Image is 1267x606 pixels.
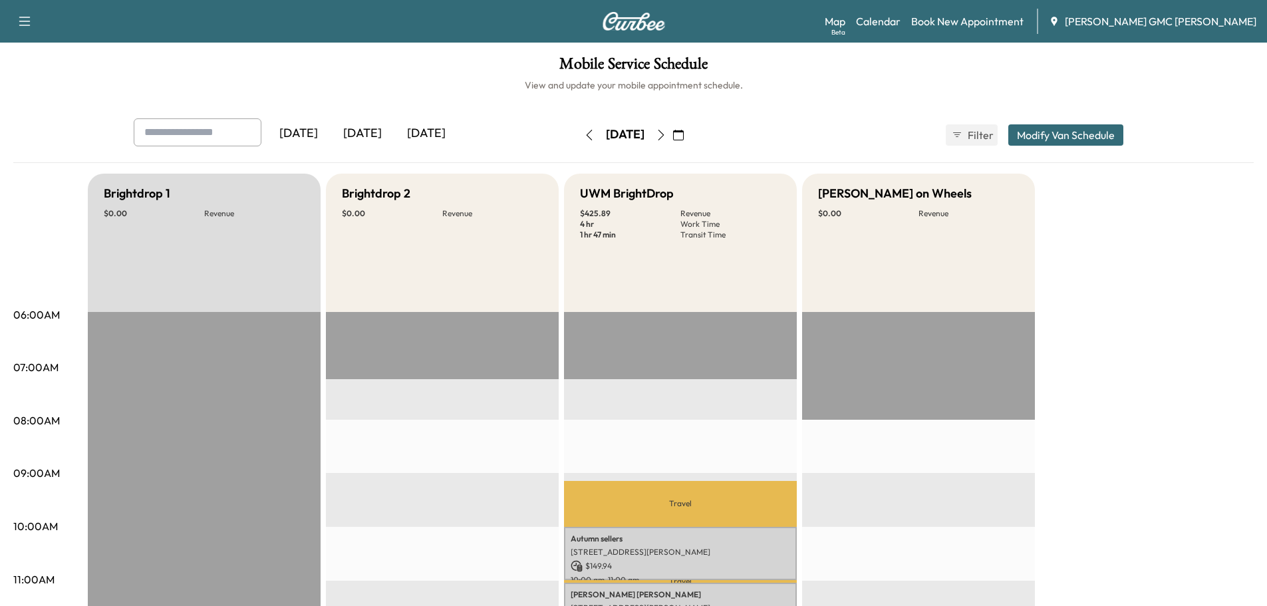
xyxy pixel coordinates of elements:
p: 10:00AM [13,518,58,534]
p: Travel [564,580,797,583]
h6: View and update your mobile appointment schedule. [13,78,1254,92]
p: 10:00 am - 11:00 am [571,575,790,585]
div: Beta [831,27,845,37]
p: Revenue [204,208,305,219]
p: Travel [564,481,797,527]
p: Revenue [680,208,781,219]
p: 1 hr 47 min [580,229,680,240]
a: MapBeta [825,13,845,29]
img: Curbee Logo [602,12,666,31]
span: Filter [968,127,992,143]
p: Revenue [918,208,1019,219]
p: $ 425.89 [580,208,680,219]
div: [DATE] [606,126,644,143]
button: Modify Van Schedule [1008,124,1123,146]
p: Revenue [442,208,543,219]
p: $ 149.94 [571,560,790,572]
button: Filter [946,124,998,146]
p: $ 0.00 [104,208,204,219]
p: 07:00AM [13,359,59,375]
p: 4 hr [580,219,680,229]
span: [PERSON_NAME] GMC [PERSON_NAME] [1065,13,1256,29]
p: Autumn sellers [571,533,790,544]
div: [DATE] [394,118,458,149]
a: Book New Appointment [911,13,1024,29]
div: [DATE] [267,118,331,149]
p: Work Time [680,219,781,229]
h5: [PERSON_NAME] on Wheels [818,184,972,203]
p: 11:00AM [13,571,55,587]
h5: Brightdrop 2 [342,184,410,203]
p: [PERSON_NAME] [PERSON_NAME] [571,589,790,600]
p: $ 0.00 [818,208,918,219]
p: Transit Time [680,229,781,240]
p: 06:00AM [13,307,60,323]
a: Calendar [856,13,901,29]
p: $ 0.00 [342,208,442,219]
h5: Brightdrop 1 [104,184,170,203]
h1: Mobile Service Schedule [13,56,1254,78]
div: [DATE] [331,118,394,149]
p: 08:00AM [13,412,60,428]
p: [STREET_ADDRESS][PERSON_NAME] [571,547,790,557]
h5: UWM BrightDrop [580,184,674,203]
p: 09:00AM [13,465,60,481]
